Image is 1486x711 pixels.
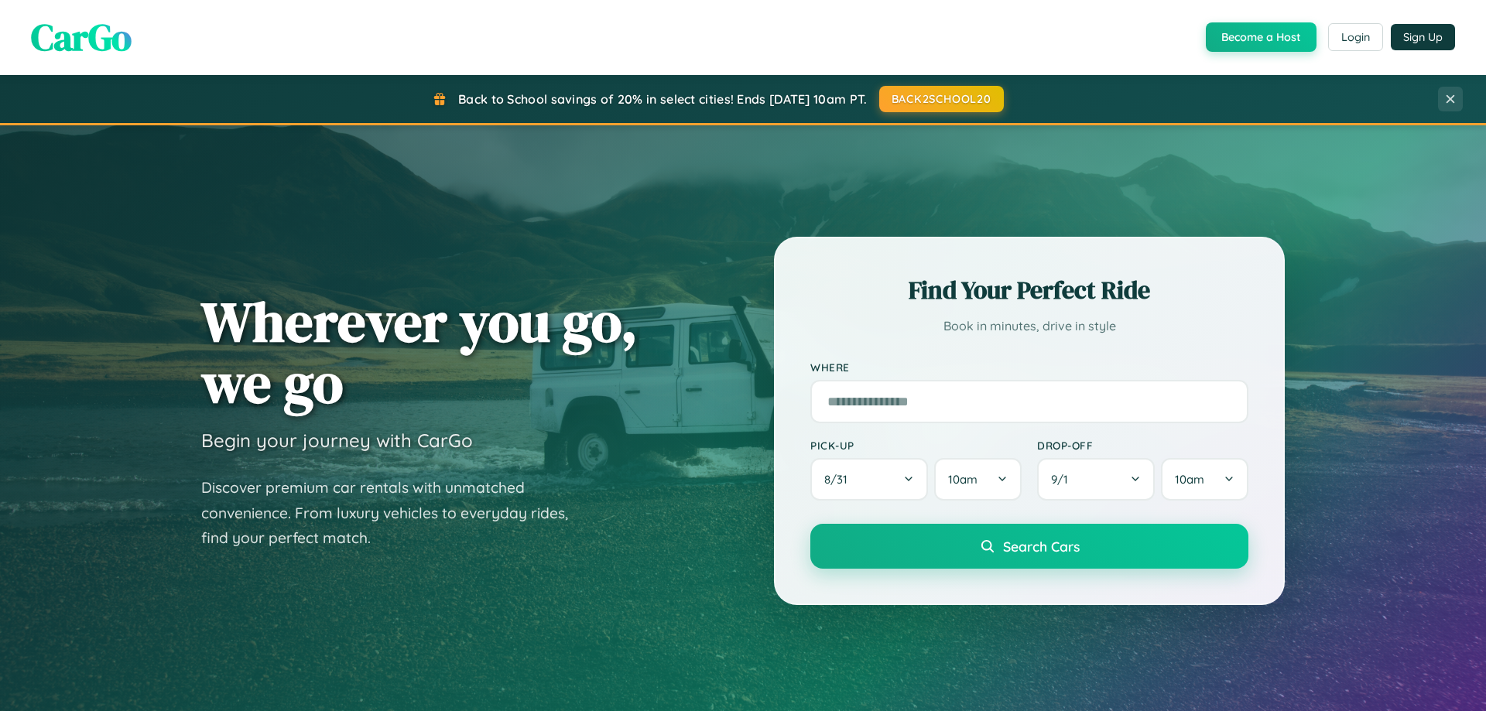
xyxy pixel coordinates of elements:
span: Search Cars [1003,538,1080,555]
button: Search Cars [810,524,1248,569]
span: 9 / 1 [1051,472,1076,487]
h2: Find Your Perfect Ride [810,273,1248,307]
span: Back to School savings of 20% in select cities! Ends [DATE] 10am PT. [458,91,867,107]
button: BACK2SCHOOL20 [879,86,1004,112]
h1: Wherever you go, we go [201,291,638,413]
span: 8 / 31 [824,472,855,487]
button: 9/1 [1037,458,1155,501]
button: Become a Host [1206,22,1317,52]
h3: Begin your journey with CarGo [201,429,473,452]
button: 8/31 [810,458,928,501]
label: Pick-up [810,439,1022,452]
span: CarGo [31,12,132,63]
p: Discover premium car rentals with unmatched convenience. From luxury vehicles to everyday rides, ... [201,475,588,551]
button: Login [1328,23,1383,51]
span: 10am [1175,472,1204,487]
button: Sign Up [1391,24,1455,50]
p: Book in minutes, drive in style [810,315,1248,337]
button: 10am [934,458,1022,501]
span: 10am [948,472,978,487]
label: Where [810,361,1248,374]
button: 10am [1161,458,1248,501]
label: Drop-off [1037,439,1248,452]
